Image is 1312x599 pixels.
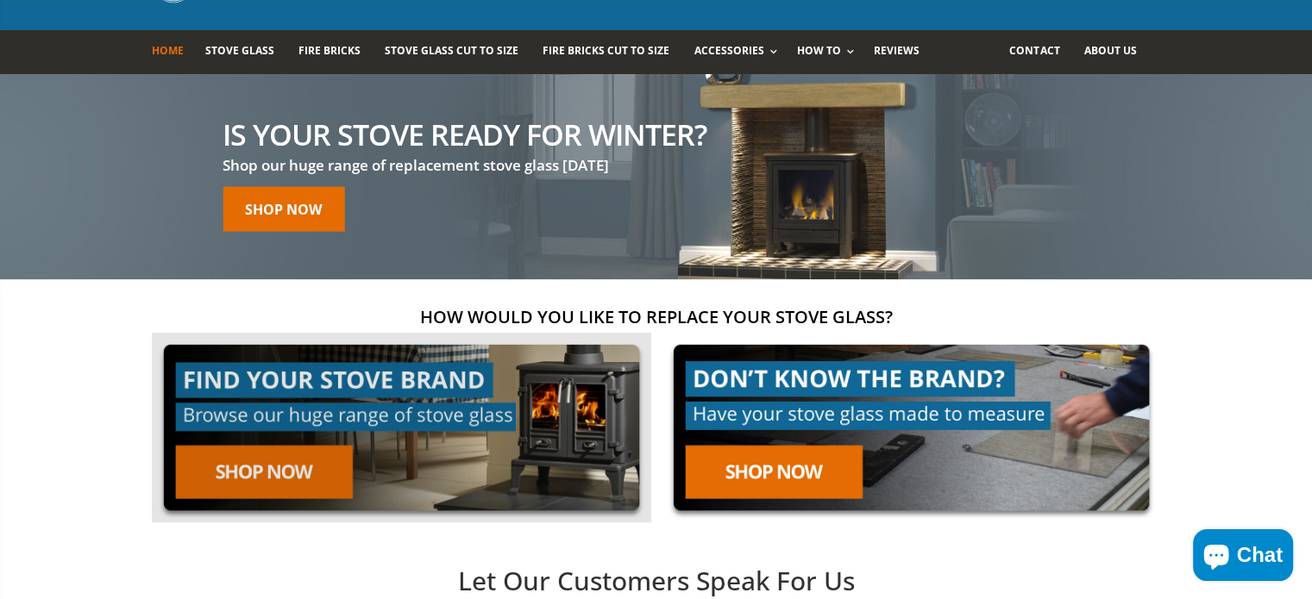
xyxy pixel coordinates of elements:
[874,43,920,58] span: Reviews
[874,30,932,74] a: Reviews
[223,119,706,148] h2: Is your stove ready for winter?
[298,30,374,74] a: Fire Bricks
[152,305,1161,328] h2: How would you like to replace your stove glass?
[146,564,1167,599] h2: Let Our Customers Speak For Us
[385,43,518,58] span: Stove Glass Cut To Size
[152,43,184,58] span: Home
[205,43,274,58] span: Stove Glass
[1188,529,1298,585] inbox-online-store-chat: Shopify online store chat
[694,30,785,74] a: Accessories
[543,43,669,58] span: Fire Bricks Cut To Size
[797,30,863,74] a: How To
[223,186,344,231] a: Shop now
[298,43,361,58] span: Fire Bricks
[1083,43,1136,58] span: About us
[1009,30,1072,74] a: Contact
[797,43,841,58] span: How To
[543,30,682,74] a: Fire Bricks Cut To Size
[205,30,287,74] a: Stove Glass
[385,30,531,74] a: Stove Glass Cut To Size
[662,333,1161,523] img: made-to-measure-cta_2cd95ceb-d519-4648-b0cf-d2d338fdf11f.jpg
[694,43,763,58] span: Accessories
[1083,30,1149,74] a: About us
[223,155,706,175] h3: Shop our huge range of replacement stove glass [DATE]
[152,30,197,74] a: Home
[1009,43,1059,58] span: Contact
